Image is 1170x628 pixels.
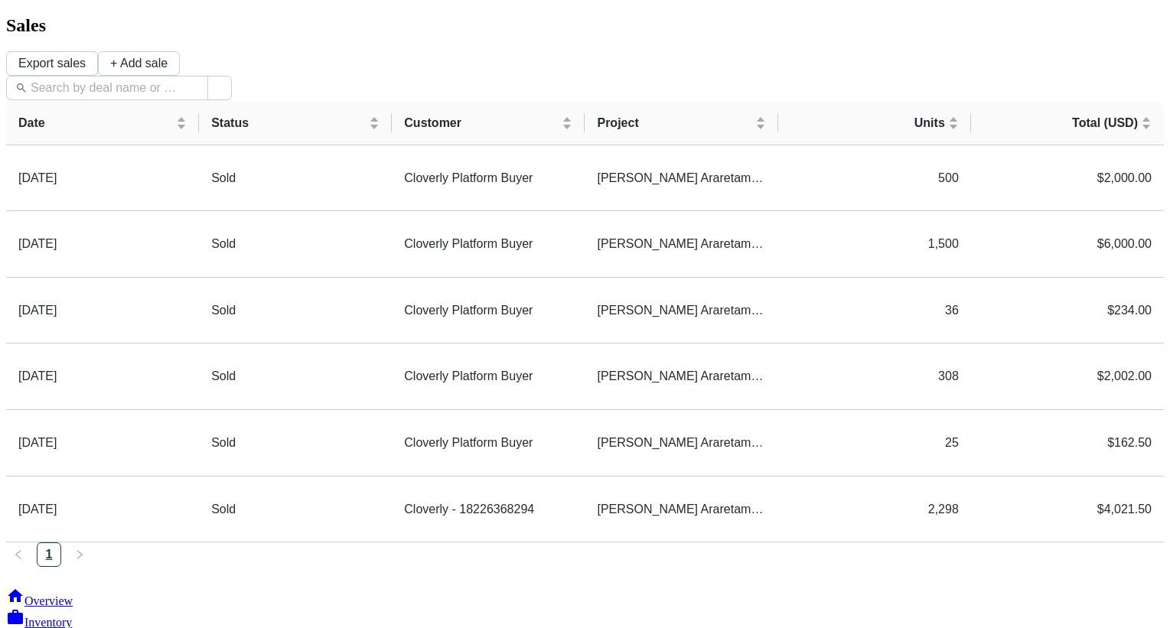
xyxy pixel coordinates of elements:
[211,170,380,187] p: Sold
[778,102,971,145] th: Units
[67,542,92,567] li: Next Page
[18,115,173,132] span: Date
[778,278,971,344] td: 36
[74,549,85,560] span: right
[24,594,73,607] span: Overview
[971,410,1164,477] td: $162.50
[6,51,98,76] button: Export sales
[6,542,31,567] li: Previous Page
[6,343,199,410] td: Aug 15 2024
[778,343,971,410] td: 308
[585,477,777,543] td: Trocano Araretama Conservation Project
[1072,116,1138,129] span: Total (USD)
[18,57,86,70] span: Export sales
[6,477,199,543] td: Sep 24 2024
[392,477,585,543] td: Cloverly - 18226368294
[211,115,366,132] span: Status
[199,102,392,145] th: Status
[211,302,380,319] p: Sold
[6,278,199,344] td: Dec 10 2024
[37,543,60,566] a: 1
[211,434,380,451] p: Sold
[37,542,61,567] li: 1
[778,477,971,543] td: 2,298
[110,57,168,70] span: + Add sale
[971,211,1164,278] td: $6,000.00
[392,410,585,477] td: Cloverly Platform Buyer
[778,145,971,212] td: 500
[211,501,380,518] p: Sold
[585,343,777,410] td: Trocano Araretama Conservation Project
[392,343,585,410] td: Cloverly Platform Buyer
[778,211,971,278] td: 1,500
[6,102,199,145] th: Date
[404,115,559,132] span: Customer
[597,115,751,132] span: Project
[67,542,92,567] button: right
[211,368,380,385] p: Sold
[6,211,199,278] td: Apr 03 2025
[392,211,585,278] td: Cloverly Platform Buyer
[392,102,585,145] th: Customer
[6,145,199,212] td: Jun 05 2025
[6,15,1164,36] h2: Sales
[971,278,1164,344] td: $234.00
[6,542,31,567] button: left
[392,145,585,212] td: Cloverly Platform Buyer
[98,51,180,76] button: + Add sale
[31,80,185,96] input: Search by deal name or project name...
[971,477,1164,543] td: $4,021.50
[585,145,777,212] td: Trocano Araretama Conservation Project
[392,278,585,344] td: Cloverly Platform Buyer
[6,594,73,607] a: Overview
[971,343,1164,410] td: $2,002.00
[585,278,777,344] td: Trocano Araretama Conservation Project
[585,410,777,477] td: Trocano Araretama Conservation Project
[585,102,777,145] th: Project
[211,236,380,252] p: Sold
[971,145,1164,212] td: $2,000.00
[13,549,24,560] span: left
[585,211,777,278] td: Trocano Araretama Conservation Project
[6,410,199,477] td: Aug 08 2024
[790,115,945,132] span: Units
[778,410,971,477] td: 25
